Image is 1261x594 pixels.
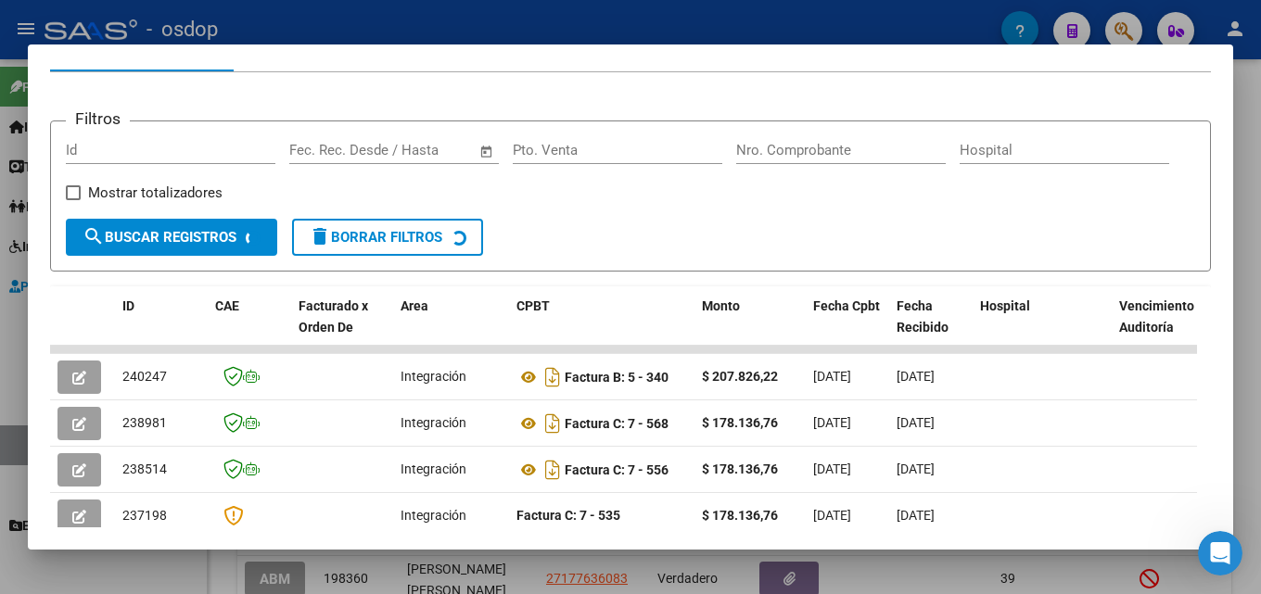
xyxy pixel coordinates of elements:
span: Fecha Cpbt [813,298,880,313]
datatable-header-cell: Fecha Cpbt [806,286,889,368]
datatable-header-cell: ID [115,286,208,368]
span: Fecha Recibido [897,298,949,335]
span: [DATE] [813,369,851,384]
span: Vencimiento Auditoría [1119,298,1194,335]
span: Monto [702,298,740,313]
span: ID [122,298,134,313]
span: 238981 [122,415,167,430]
i: Descargar documento [541,362,565,392]
datatable-header-cell: Monto [694,286,806,368]
strong: $ 178.136,76 [702,508,778,523]
button: Open calendar [477,141,498,162]
datatable-header-cell: Hospital [973,286,1112,368]
span: Integración [401,415,466,430]
span: [DATE] [897,508,935,523]
button: Buscar Registros [66,219,277,256]
i: Descargar documento [541,409,565,438]
span: Area [401,298,428,313]
strong: $ 178.136,76 [702,461,778,476]
input: Fecha inicio [289,142,364,158]
span: Integración [401,461,466,476]
input: Fecha fin [381,142,471,158]
strong: Factura C: 7 - 568 [565,416,669,431]
button: Borrar Filtros [292,219,483,256]
span: 240247 [122,369,167,384]
span: [DATE] [897,461,935,476]
span: Integración [401,508,466,523]
span: Borrar Filtros [309,229,442,246]
strong: Factura B: 5 - 340 [565,370,669,385]
span: Buscar Registros [83,229,236,246]
datatable-header-cell: Fecha Recibido [889,286,973,368]
mat-icon: delete [309,225,331,247]
strong: $ 207.826,22 [702,369,778,384]
span: [DATE] [813,461,851,476]
datatable-header-cell: Vencimiento Auditoría [1112,286,1195,368]
span: CPBT [516,298,550,313]
strong: $ 178.136,76 [702,415,778,430]
datatable-header-cell: Facturado x Orden De [291,286,393,368]
span: [DATE] [813,508,851,523]
span: [DATE] [897,369,935,384]
strong: Factura C: 7 - 535 [516,508,620,523]
iframe: Intercom live chat [1198,531,1242,575]
span: 238514 [122,461,167,476]
i: Descargar documento [541,455,565,485]
span: Integración [401,369,466,384]
span: Facturado x Orden De [299,298,368,335]
datatable-header-cell: Area [393,286,509,368]
h3: Filtros [66,107,130,131]
span: [DATE] [897,415,935,430]
span: Mostrar totalizadores [88,182,223,204]
span: [DATE] [813,415,851,430]
datatable-header-cell: CPBT [509,286,694,368]
span: 237198 [122,508,167,523]
mat-icon: search [83,225,105,247]
datatable-header-cell: CAE [208,286,291,368]
span: CAE [215,298,239,313]
span: Hospital [980,298,1030,313]
strong: Factura C: 7 - 556 [565,462,669,477]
